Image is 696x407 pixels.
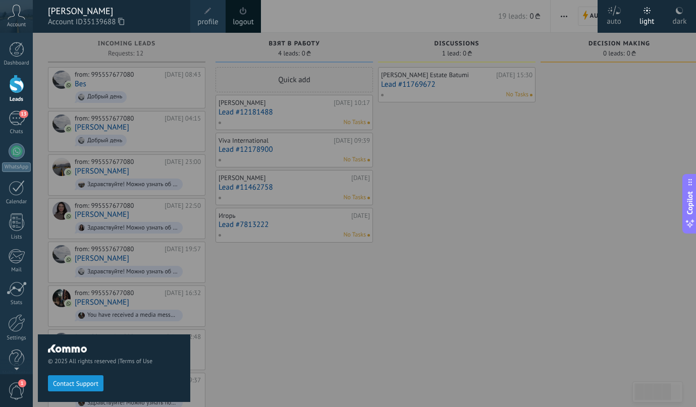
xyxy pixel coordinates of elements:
span: Contact Support [53,380,98,387]
div: Leads [2,96,31,103]
span: profile [197,17,218,28]
span: © 2025 All rights reserved | [48,358,180,365]
div: WhatsApp [2,162,31,172]
div: Stats [2,300,31,306]
div: Lists [2,234,31,241]
span: Account ID [48,17,180,28]
span: 1 [18,379,26,387]
div: auto [607,7,621,33]
a: Contact Support [48,379,103,387]
span: 35139688 [83,17,124,28]
span: 13 [19,110,28,118]
div: Mail [2,267,31,273]
a: logout [233,17,254,28]
div: light [639,7,655,33]
button: Contact Support [48,375,103,391]
div: [PERSON_NAME] [48,6,180,17]
span: Account [7,22,26,28]
div: Calendar [2,199,31,205]
div: Chats [2,129,31,135]
div: Settings [2,335,31,341]
div: dark [673,7,687,33]
span: Copilot [685,191,695,214]
a: Terms of Use [119,358,152,365]
div: Dashboard [2,60,31,67]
